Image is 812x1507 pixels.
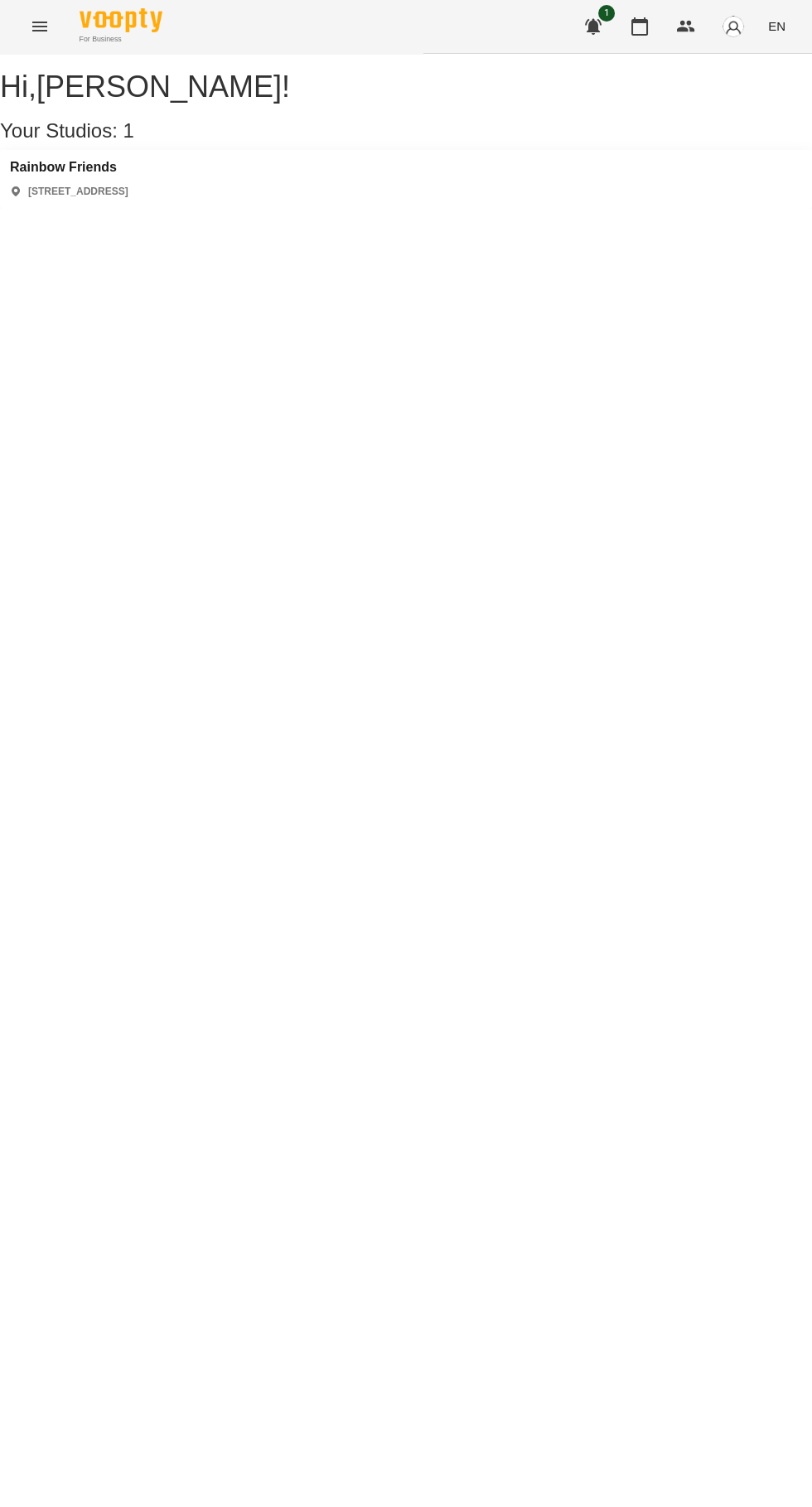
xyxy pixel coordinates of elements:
span: 1 [123,119,134,142]
span: 1 [598,5,615,22]
img: Voopty Logo [80,8,162,32]
p: [STREET_ADDRESS] [28,185,128,199]
img: avatar_s.png [722,15,745,38]
button: EN [761,11,792,41]
button: Menu [20,7,60,46]
span: EN [768,17,785,35]
span: For Business [80,34,162,45]
a: Rainbow Friends [10,160,128,175]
